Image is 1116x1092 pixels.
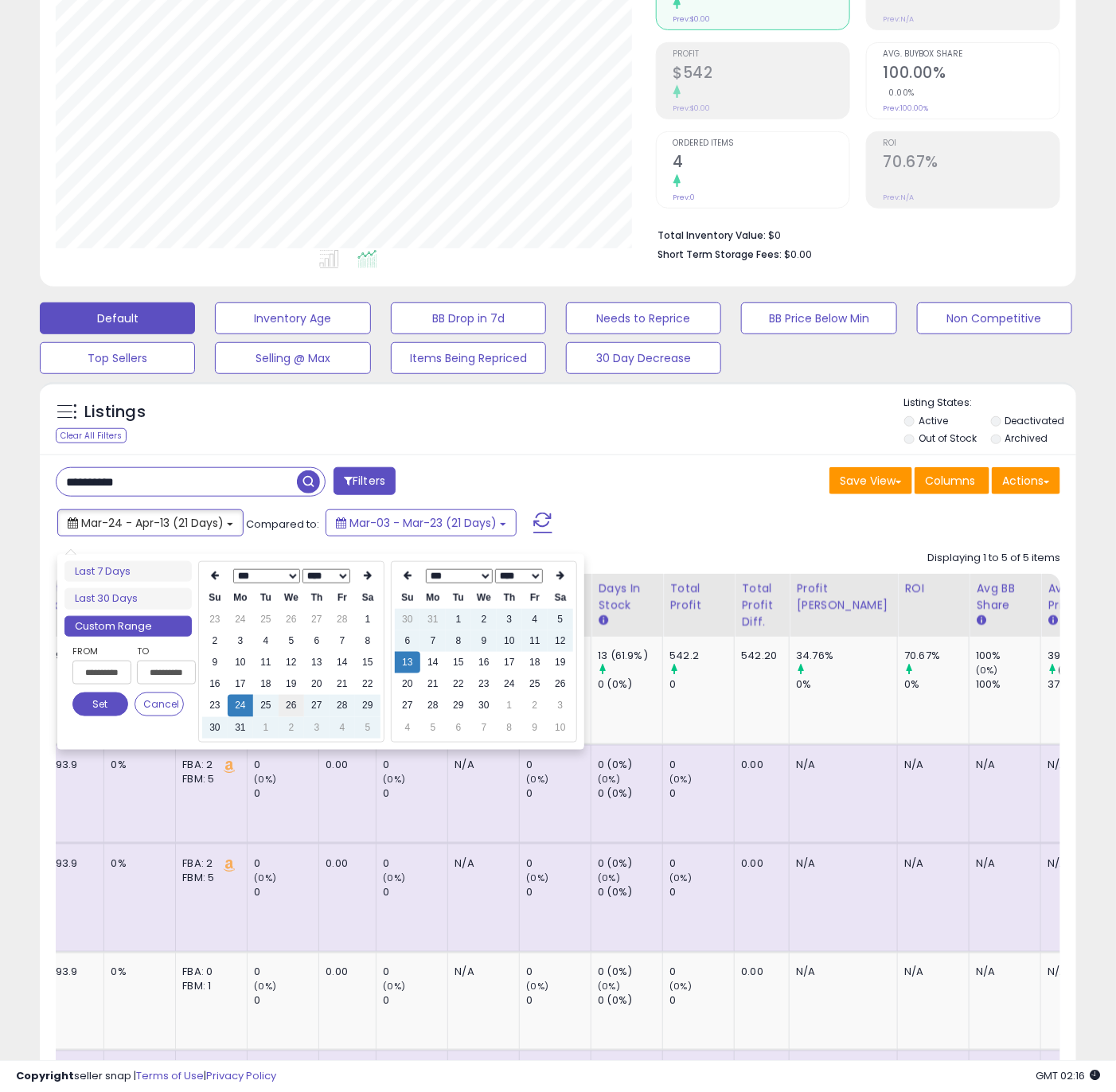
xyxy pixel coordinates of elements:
th: Tu [253,587,279,609]
small: Avg BB Share. [976,614,985,628]
td: 2 [471,609,497,630]
div: 0 [526,965,591,980]
td: 28 [420,695,446,716]
a: Privacy Policy [206,1068,276,1083]
td: 24 [228,609,253,630]
div: 0 (0%) [598,856,662,871]
h5: Listings [84,401,146,423]
th: Mo [420,587,446,609]
td: 7 [420,630,446,652]
td: 5 [279,630,304,652]
td: 26 [279,609,304,630]
span: 393.9 [49,965,78,980]
button: Cancel [135,692,184,716]
div: 0 [669,786,734,801]
li: Custom Range [64,616,192,638]
button: Default [40,302,195,334]
small: (0%) [669,981,692,993]
small: (0%) [383,773,405,786]
td: 15 [355,652,380,673]
button: Needs to Reprice [566,302,721,334]
div: 0% [111,965,163,980]
td: 28 [330,609,355,630]
small: (0%) [254,981,276,993]
th: Th [497,587,522,609]
th: Mo [228,587,253,609]
div: 0 [254,994,318,1008]
label: From [72,643,128,659]
div: FBA: 2 [182,856,235,871]
div: Current Buybox Price [15,580,97,614]
td: 1 [253,717,279,739]
td: 3 [228,630,253,652]
td: 2 [202,630,228,652]
td: 1 [446,609,471,630]
div: 0 [254,758,318,772]
div: N/A [904,965,957,980]
label: Deactivated [1005,414,1065,427]
td: 1 [497,695,522,716]
div: 390 [1048,649,1112,663]
button: Mar-24 - Apr-13 (21 Days) [57,509,244,536]
td: 3 [548,695,573,716]
small: Avg Win Price. [1048,614,1057,628]
div: Total Profit Diff. [741,580,782,630]
button: Non Competitive [917,302,1072,334]
td: 13 [395,652,420,673]
button: Top Sellers [40,342,195,374]
div: 0 [669,965,734,980]
small: (0%) [669,773,692,786]
td: 30 [395,609,420,630]
small: (0%) [526,981,548,993]
div: 0.00 [741,856,777,871]
th: We [471,587,497,609]
td: 27 [304,609,330,630]
td: 17 [228,673,253,695]
td: 29 [446,695,471,716]
p: Listing States: [904,396,1076,411]
small: Prev: $0.00 [673,103,711,113]
td: 24 [228,695,253,716]
div: 0 (0%) [598,677,662,692]
div: 0 [669,677,734,692]
div: 0 [526,885,591,899]
div: 0 [526,758,591,772]
div: Total Profit [669,580,728,614]
div: Avg BB Share [976,580,1034,614]
td: 2 [279,717,304,739]
div: 0 [254,856,318,871]
div: 34.76% [796,649,897,663]
th: We [279,587,304,609]
small: Prev: 100.00% [884,103,929,113]
h2: $542 [673,64,849,85]
button: Inventory Age [215,302,370,334]
td: 20 [395,673,420,695]
th: Fr [522,587,548,609]
span: Mar-03 - Mar-23 (21 Days) [349,515,497,531]
div: Profit [PERSON_NAME] [796,580,891,614]
div: seller snap | | [16,1069,276,1084]
td: 7 [471,717,497,739]
span: 393.9 [49,856,78,871]
div: 375.43 [1048,677,1112,692]
div: Displaying 1 to 5 of 5 items [927,551,1060,566]
div: FBA: 0 [182,965,235,980]
small: (0%) [254,773,276,786]
span: Profit [673,50,849,59]
button: Mar-03 - Mar-23 (21 Days) [326,509,517,536]
td: 22 [355,673,380,695]
div: 0 [383,758,447,772]
td: 26 [548,673,573,695]
div: N/A [455,758,507,772]
div: 0.00 [326,965,364,980]
div: 0 [669,885,734,899]
div: N/A [904,758,957,772]
button: Selling @ Max [215,342,370,374]
td: 16 [471,652,497,673]
div: N/A [796,758,885,772]
td: 17 [497,652,522,673]
div: N/A [1048,758,1100,772]
small: (0%) [669,872,692,884]
div: 0 [526,994,591,1008]
td: 21 [330,673,355,695]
